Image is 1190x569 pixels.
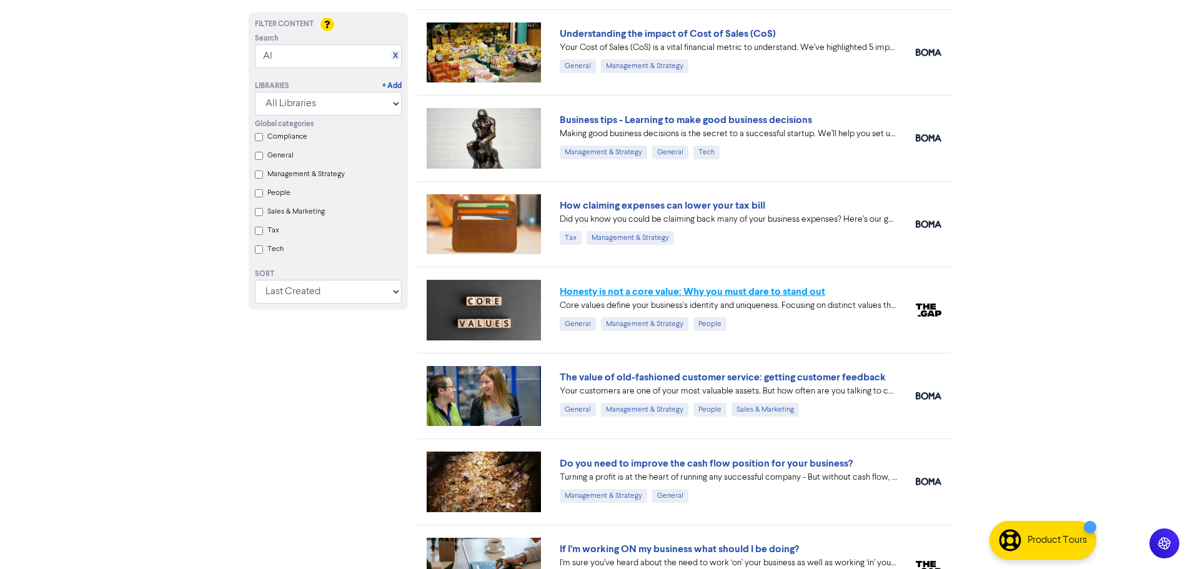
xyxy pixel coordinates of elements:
a: The value of old-fashioned customer service: getting customer feedback [560,371,886,383]
div: Management & Strategy [601,317,688,331]
div: Sales & Marketing [731,403,799,417]
div: General [652,489,688,503]
div: Your customers are one of your most valuable assets. But how often are you talking to customers a... [560,385,897,398]
a: + Add [382,81,402,92]
a: Business tips - Learning to make good business decisions [560,114,812,126]
label: Management & Strategy [267,169,345,180]
iframe: Chat Widget [1033,434,1190,569]
div: Management & Strategy [560,489,647,503]
div: Your Cost of Sales (CoS) is a vital financial metric to understand. We’ve highlighted 5 important... [560,41,897,54]
label: People [267,187,290,199]
a: Honesty is not a core value: Why you must dare to stand out [560,285,825,298]
img: boma [916,134,941,142]
img: boma_accounting [916,478,941,485]
div: Did you know you could be claiming back many of your business expenses? Here’s our guide to claim... [560,213,897,226]
div: Core values define your business's identity and uniqueness. Focusing on distinct values that refl... [560,299,897,312]
div: Management & Strategy [587,231,674,245]
div: Making good business decisions is the secret to a successful startup. We’ll help you set up the b... [560,127,897,141]
div: Tax [560,231,582,245]
label: Tax [267,225,279,236]
div: General [560,59,596,73]
div: Management & Strategy [560,146,647,159]
label: Compliance [267,131,307,142]
div: People [693,403,726,417]
div: Tech [693,146,720,159]
img: boma [916,392,941,400]
label: General [267,150,294,161]
div: Management & Strategy [601,403,688,417]
div: Management & Strategy [601,59,688,73]
div: Turning a profit is at the heart of running any successful company - But without cash flow, you c... [560,471,897,484]
a: How claiming expenses can lower your tax bill [560,199,765,212]
img: boma [916,220,941,228]
img: boma [916,49,941,56]
a: X [393,51,398,61]
div: Sort [255,269,402,280]
div: Filter Content [255,19,402,30]
div: People [693,317,726,331]
div: Global categories [255,119,402,130]
div: General [560,403,596,417]
div: General [560,317,596,331]
a: Do you need to improve the cash flow position for your business? [560,457,853,470]
a: Understanding the impact of Cost of Sales (CoS) [560,27,776,40]
div: General [652,146,688,159]
span: Search [255,33,279,44]
label: Tech [267,244,284,255]
img: thegap [916,304,941,317]
label: Sales & Marketing [267,206,325,217]
div: Libraries [255,81,289,92]
a: If I’m working ON my business what should I be doing? [560,543,799,555]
